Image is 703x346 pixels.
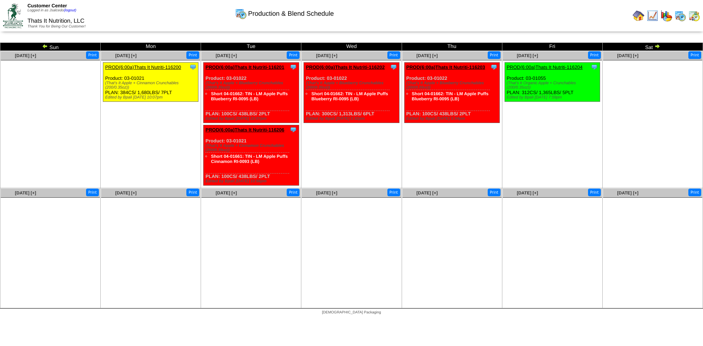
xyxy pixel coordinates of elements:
[205,144,298,152] div: (That's It Apple + Cinnamon Crunchables (200/0.35oz))
[287,51,300,59] button: Print
[290,126,297,133] img: Tooltip
[416,53,438,58] a: [DATE] [+]
[211,91,288,101] a: Short 04-01662: TIN - LM Apple Puffs Blueberry RI-0095 (LB)
[3,3,23,28] img: ZoRoCo_Logo(Green%26Foil)%20jpg.webp
[588,51,601,59] button: Print
[306,81,399,90] div: (That's It Apple + Blueberry Crunchables (200/0.35oz))
[602,43,703,51] td: Sat
[654,43,660,49] img: arrowright.gif
[617,53,639,58] a: [DATE] [+]
[306,116,399,121] div: Edited by Bpali [DATE] 5:32pm
[205,116,298,121] div: Edited by Bpali [DATE] 10:07pm
[248,10,334,18] span: Production & Blend Schedule
[304,63,399,123] div: Product: 03-01022 PLAN: 300CS / 1,313LBS / 6PLT
[387,51,400,59] button: Print
[488,189,501,196] button: Print
[105,95,198,100] div: Edited by Bpali [DATE] 10:07pm
[216,190,237,196] a: [DATE] [+]
[507,64,583,70] a: PROD(6:00a)Thats It Nutriti-116204
[404,63,499,123] div: Product: 03-01022 PLAN: 100CS / 438LBS / 2PLT
[290,63,297,71] img: Tooltip
[204,63,299,123] div: Product: 03-01022 PLAN: 100CS / 438LBS / 2PLT
[505,63,600,102] div: Product: 03-01055 PLAN: 312CS / 1,365LBS / 5PLT
[387,189,400,196] button: Print
[205,81,298,90] div: (That's It Apple + Blueberry Crunchables (200/0.35oz))
[27,8,76,12] span: Logged in as Jsalcedo
[647,10,658,22] img: line_graph.gif
[507,95,600,100] div: Edited by Bpali [DATE] 7:59pm
[287,189,300,196] button: Print
[490,63,498,71] img: Tooltip
[103,63,198,102] div: Product: 03-01021 PLAN: 384CS / 1,680LBS / 7PLT
[105,64,181,70] a: PROD(6:00a)Thats It Nutriti-116200
[507,81,600,90] div: (That's It Organic Apple + Crunchables (200/0.35oz))
[216,53,237,58] a: [DATE] [+]
[517,53,538,58] a: [DATE] [+]
[205,179,298,183] div: Edited by Bpali [DATE] 10:56pm
[674,10,686,22] img: calendarprod.gif
[235,8,247,19] img: calendarprod.gif
[86,51,99,59] button: Print
[517,190,538,196] a: [DATE] [+]
[633,10,644,22] img: home.gif
[101,43,201,51] td: Mon
[15,190,36,196] a: [DATE] [+]
[661,10,672,22] img: graph.gif
[27,18,85,24] span: Thats It Nutrition, LLC
[406,116,499,121] div: Edited by Bpali [DATE] 5:34pm
[42,43,48,49] img: arrowleft.gif
[211,154,288,164] a: Short 04-01661: TIN - LM Apple Puffs Cinnamon RI-0093 (LB)
[204,125,299,186] div: Product: 03-01021 PLAN: 100CS / 438LBS / 2PLT
[205,64,284,70] a: PROD(6:00a)Thats It Nutriti-116201
[688,189,701,196] button: Print
[688,51,701,59] button: Print
[186,189,199,196] button: Print
[201,43,301,51] td: Tue
[15,53,36,58] a: [DATE] [+]
[588,189,601,196] button: Print
[316,190,337,196] a: [DATE] [+]
[402,43,502,51] td: Thu
[86,189,99,196] button: Print
[688,10,700,22] img: calendarinout.gif
[64,8,76,12] a: (logout)
[189,63,197,71] img: Tooltip
[186,51,199,59] button: Print
[502,43,602,51] td: Fri
[316,53,337,58] a: [DATE] [+]
[27,25,86,29] span: Thank You for Being Our Customer!
[105,81,198,90] div: (That's It Apple + Cinnamon Crunchables (200/0.35oz))
[0,43,101,51] td: Sun
[205,127,284,133] a: PROD(6:00a)Thats It Nutriti-116206
[27,3,67,8] span: Customer Center
[406,81,499,90] div: (That's It Apple + Blueberry Crunchables (200/0.35oz))
[306,64,384,70] a: PROD(6:00a)Thats It Nutriti-116202
[115,53,137,58] a: [DATE] [+]
[322,310,381,315] span: [DEMOGRAPHIC_DATA] Packaging
[416,190,438,196] a: [DATE] [+]
[301,43,402,51] td: Wed
[488,51,501,59] button: Print
[591,63,598,71] img: Tooltip
[406,64,485,70] a: PROD(6:00a)Thats It Nutriti-116203
[311,91,388,101] a: Short 04-01662: TIN - LM Apple Puffs Blueberry RI-0095 (LB)
[412,91,489,101] a: Short 04-01662: TIN - LM Apple Puffs Blueberry RI-0095 (LB)
[617,190,639,196] a: [DATE] [+]
[115,190,137,196] a: [DATE] [+]
[390,63,397,71] img: Tooltip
